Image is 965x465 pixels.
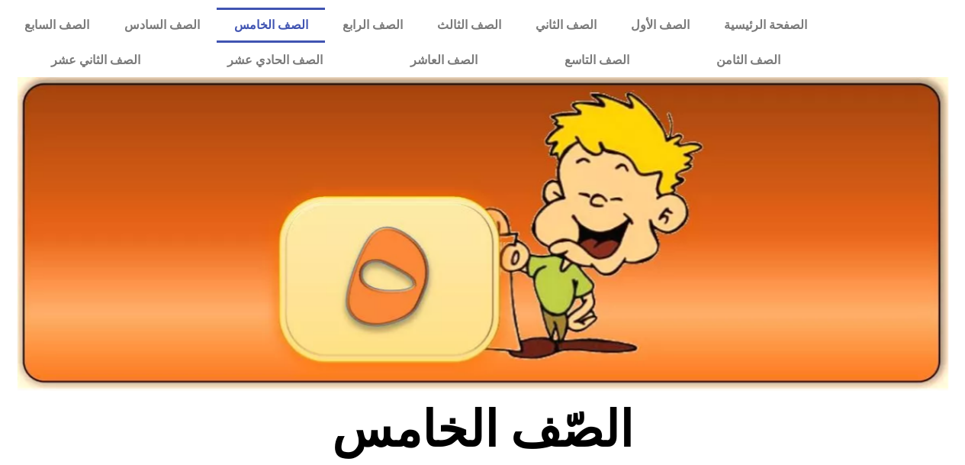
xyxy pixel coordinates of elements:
a: الصف الحادي عشر [184,43,366,78]
a: الصف التاسع [521,43,673,78]
a: الصف الرابع [325,8,420,43]
a: الصف الأول [613,8,706,43]
a: الصف السابع [8,8,107,43]
a: الصف الخامس [217,8,325,43]
a: الصف الثاني [518,8,613,43]
a: الصف الثالث [420,8,518,43]
h2: الصّف الخامس [230,400,735,460]
a: الصفحة الرئيسية [706,8,824,43]
a: الصف السادس [107,8,217,43]
a: الصف العاشر [367,43,521,78]
a: الصف الثاني عشر [8,43,184,78]
a: الصف الثامن [673,43,824,78]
